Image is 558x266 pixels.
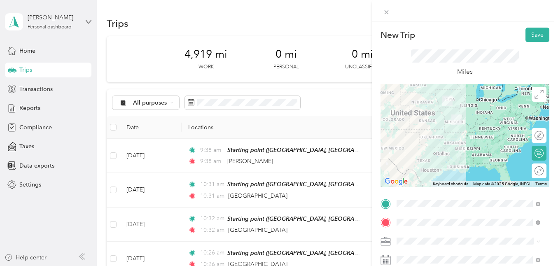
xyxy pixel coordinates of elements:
[457,67,473,77] p: Miles
[525,28,549,42] button: Save
[512,220,558,266] iframe: Everlance-gr Chat Button Frame
[433,181,468,187] button: Keyboard shortcuts
[383,176,410,187] a: Open this area in Google Maps (opens a new window)
[383,176,410,187] img: Google
[473,182,530,186] span: Map data ©2025 Google, INEGI
[381,29,415,41] p: New Trip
